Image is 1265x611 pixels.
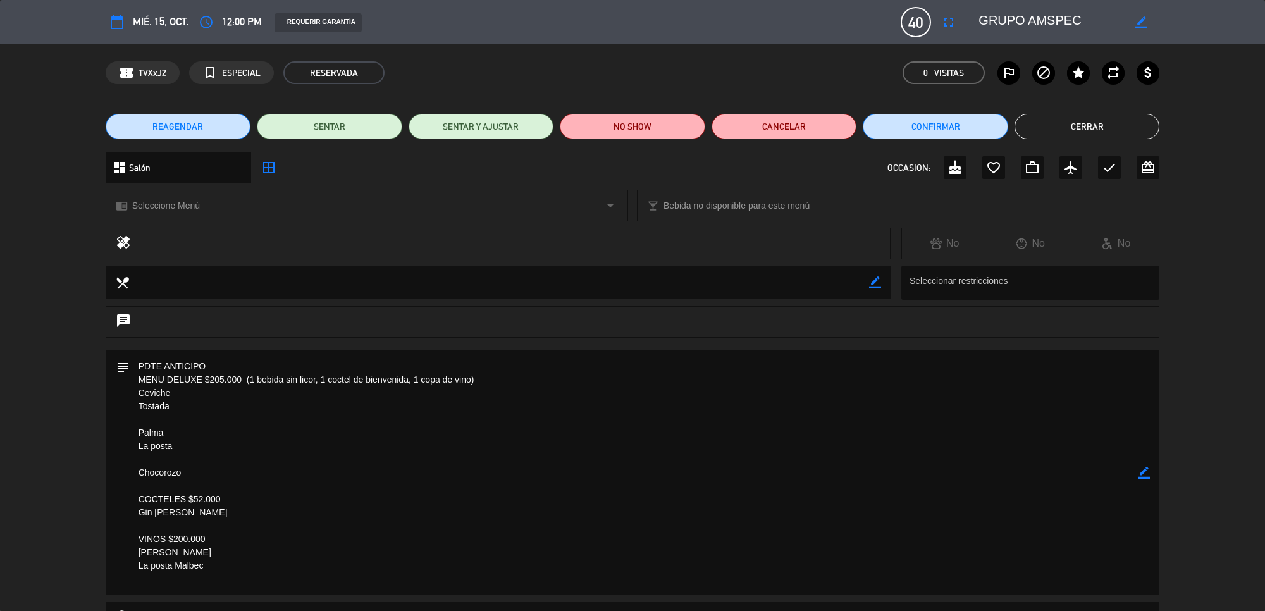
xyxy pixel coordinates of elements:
[152,120,203,133] span: REAGENDAR
[947,160,963,175] i: cake
[275,13,362,32] div: REQUERIR GARANTÍA
[887,161,930,175] span: OCCASION:
[1102,160,1117,175] i: check
[119,65,134,80] span: confirmation_number
[1135,16,1147,28] i: border_color
[934,66,964,80] em: Visitas
[115,360,129,374] i: subject
[986,160,1001,175] i: favorite_border
[195,11,218,34] button: access_time
[116,313,131,331] i: chat
[129,161,151,175] span: Salón
[901,7,931,37] span: 40
[1036,65,1051,80] i: block
[106,114,251,139] button: REAGENDAR
[1138,467,1150,479] i: border_color
[115,275,129,289] i: local_dining
[987,235,1073,252] div: No
[109,15,125,30] i: calendar_today
[133,13,188,31] span: mié. 15, oct.
[647,200,659,212] i: local_bar
[257,114,402,139] button: SENTAR
[1140,160,1156,175] i: card_giftcard
[560,114,705,139] button: NO SHOW
[1025,160,1040,175] i: work_outline
[261,160,276,175] i: border_all
[712,114,857,139] button: Cancelar
[1001,65,1016,80] i: outlined_flag
[941,15,956,30] i: fullscreen
[106,11,128,34] button: calendar_today
[1071,65,1086,80] i: star
[283,61,385,84] span: RESERVADA
[199,15,214,30] i: access_time
[1106,65,1121,80] i: repeat
[116,235,131,252] i: healing
[663,199,810,213] span: Bebida no disponible para este menú
[603,198,618,213] i: arrow_drop_down
[863,114,1008,139] button: Confirmar
[923,66,928,80] span: 0
[937,11,960,34] button: fullscreen
[202,65,218,80] i: turned_in_not
[1015,114,1160,139] button: Cerrar
[1140,65,1156,80] i: attach_money
[222,66,261,80] span: ESPECIAL
[409,114,554,139] button: SENTAR Y AJUSTAR
[139,66,166,80] span: TVXxJ2
[112,160,127,175] i: dashboard
[869,276,881,288] i: border_color
[1063,160,1078,175] i: airplanemode_active
[132,199,200,213] span: Seleccione Menú
[902,235,987,252] div: No
[222,13,262,31] span: 12:00 PM
[116,200,128,212] i: chrome_reader_mode
[1073,235,1159,252] div: No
